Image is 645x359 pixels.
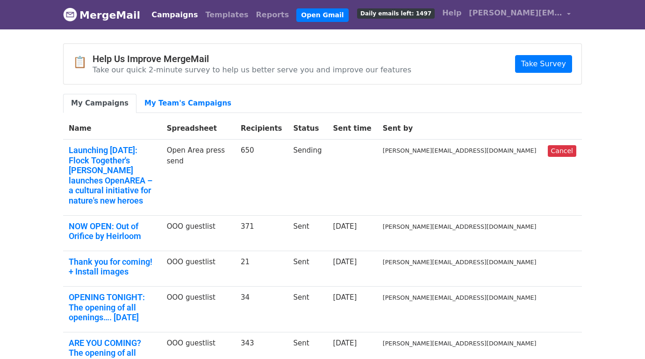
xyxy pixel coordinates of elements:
a: My Campaigns [63,94,136,113]
a: Launching [DATE]: Flock Together's [PERSON_NAME] launches OpenAREA – a cultural initiative for na... [69,145,156,206]
th: Recipients [235,118,288,140]
td: OOO guestlist [161,286,235,332]
a: Help [438,4,465,22]
td: OOO guestlist [161,215,235,251]
a: Cancel [548,145,576,157]
small: [PERSON_NAME][EMAIL_ADDRESS][DOMAIN_NAME] [383,147,537,154]
span: Daily emails left: 1497 [357,8,435,19]
td: Sending [288,140,328,216]
small: [PERSON_NAME][EMAIL_ADDRESS][DOMAIN_NAME] [383,294,537,301]
td: Sent [288,286,328,332]
span: [PERSON_NAME][EMAIL_ADDRESS][DOMAIN_NAME] [469,7,562,19]
h4: Help Us Improve MergeMail [93,53,411,64]
td: Sent [288,215,328,251]
th: Name [63,118,161,140]
td: OOO guestlist [161,251,235,286]
a: Open Gmail [296,8,348,22]
th: Sent time [328,118,377,140]
th: Sent by [377,118,542,140]
small: [PERSON_NAME][EMAIL_ADDRESS][DOMAIN_NAME] [383,259,537,266]
small: [PERSON_NAME][EMAIL_ADDRESS][DOMAIN_NAME] [383,223,537,230]
td: Open Area press send [161,140,235,216]
a: NOW OPEN: Out of Orifice by Heirloom [69,221,156,241]
span: 📋 [73,56,93,69]
td: 21 [235,251,288,286]
td: 34 [235,286,288,332]
p: Take our quick 2-minute survey to help us better serve you and improve our features [93,65,411,75]
a: [PERSON_NAME][EMAIL_ADDRESS][DOMAIN_NAME] [465,4,574,26]
td: Sent [288,251,328,286]
a: My Team's Campaigns [136,94,239,113]
a: [DATE] [333,293,357,302]
td: 371 [235,215,288,251]
th: Status [288,118,328,140]
small: [PERSON_NAME][EMAIL_ADDRESS][DOMAIN_NAME] [383,340,537,347]
a: Daily emails left: 1497 [353,4,438,22]
a: [DATE] [333,222,357,231]
a: Campaigns [148,6,201,24]
a: [DATE] [333,339,357,347]
a: Templates [201,6,252,24]
td: 650 [235,140,288,216]
a: OPENING TONIGHT: The opening of all openings…. [DATE] [69,292,156,323]
a: Take Survey [515,55,572,73]
th: Spreadsheet [161,118,235,140]
img: MergeMail logo [63,7,77,21]
a: Reports [252,6,293,24]
a: Thank you for coming! + Install images [69,257,156,277]
a: MergeMail [63,5,140,25]
a: [DATE] [333,258,357,266]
